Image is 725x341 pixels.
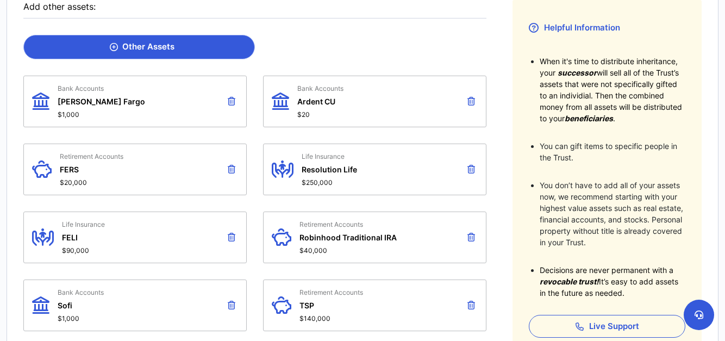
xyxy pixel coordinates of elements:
[540,265,678,297] span: Decisions are never permanent with a It’s easy to add assets in the future as needed.
[297,110,343,119] span: $20
[558,68,597,77] span: successor
[23,35,255,59] a: Other Assets
[540,57,682,123] span: When it's time to distribute inheritance, your will sell all of the Trust’s assets that were not ...
[58,97,145,106] span: [PERSON_NAME] Fargo
[565,114,613,123] span: beneficiaries
[62,246,105,255] span: $90,000
[299,246,397,255] span: $40,000
[299,233,397,242] span: Robinhood Traditional IRA
[110,42,174,52] div: Other Assets
[302,178,357,187] span: $250,000
[58,314,104,323] span: $1,000
[297,84,343,92] span: Bank Accounts
[62,220,105,228] span: Life Insurance
[540,179,685,248] li: You don’t have to add all of your assets now, we recommend starting with your highest value asset...
[58,301,104,310] span: Sofi
[58,84,145,92] span: Bank Accounts
[299,220,397,228] span: Retirement Accounts
[299,301,363,310] span: TSP
[529,315,685,338] button: Live Support
[297,97,343,106] span: Ardent CU
[60,152,123,160] span: Retirement Accounts
[58,110,145,119] span: $1,000
[60,165,123,174] span: FERS
[58,288,104,296] span: Bank Accounts
[529,16,685,39] h3: Helpful Information
[540,277,599,286] span: revocable trust!
[60,178,123,187] span: $20,000
[299,288,363,296] span: Retirement Accounts
[299,314,363,323] span: $140,000
[540,140,685,163] li: You can gift items to specific people in the Trust.
[302,152,357,160] span: Life Insurance
[62,233,105,242] span: FELI
[302,165,357,174] span: Resolution Life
